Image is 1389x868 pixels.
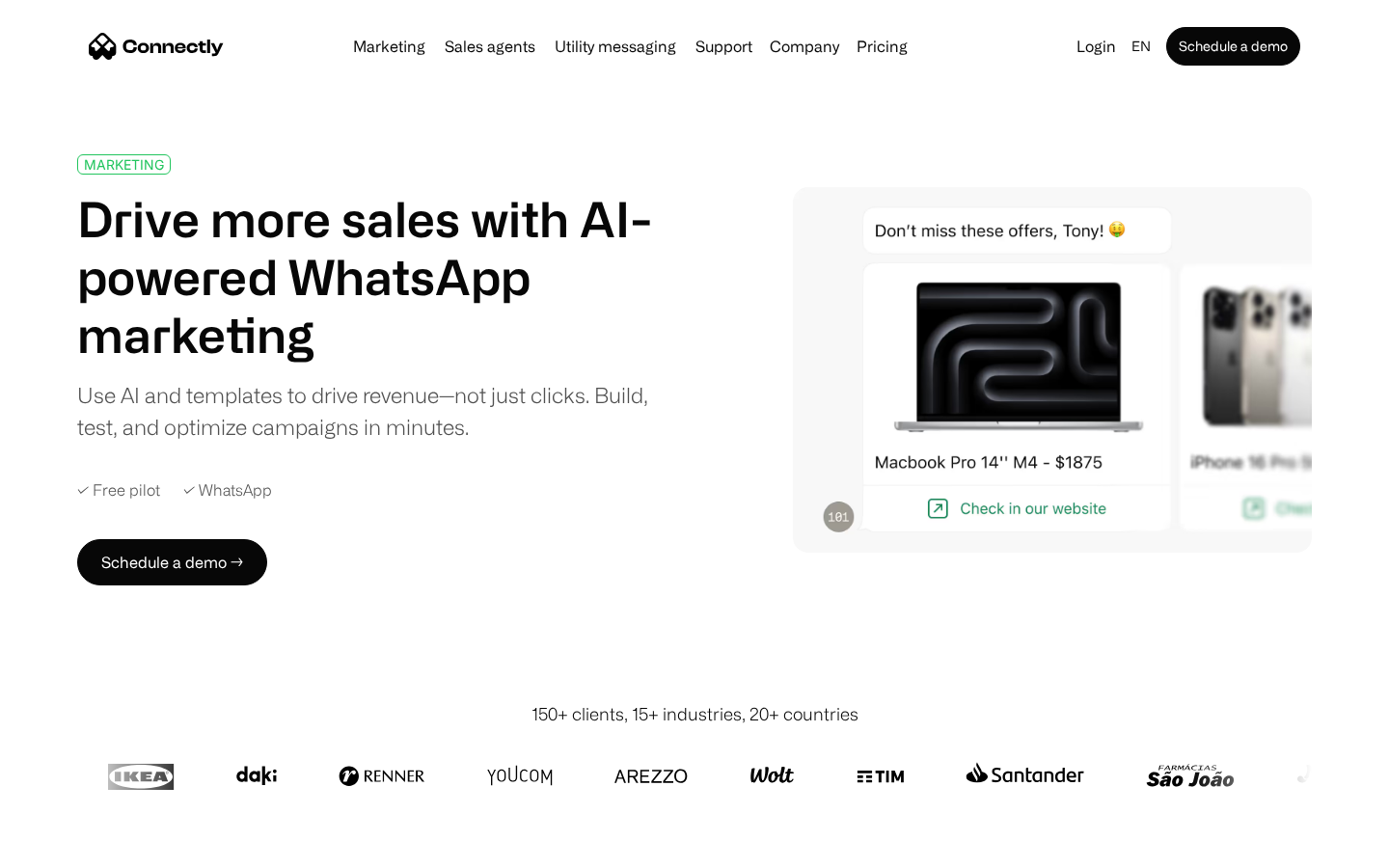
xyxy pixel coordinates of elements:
[531,701,858,727] div: 150+ clients, 15+ industries, 20+ countries
[77,190,673,364] h1: Drive more sales with AI-powered WhatsApp marketing
[688,39,760,54] a: Support
[547,39,684,54] a: Utility messaging
[1131,33,1151,60] div: en
[183,481,272,500] div: ✓ WhatsApp
[1069,33,1124,60] a: Login
[849,39,915,54] a: Pricing
[345,39,433,54] a: Marketing
[1166,27,1300,66] a: Schedule a demo
[84,157,164,172] div: MARKETING
[77,379,673,443] div: Use AI and templates to drive revenue—not just clicks. Build, test, and optimize campaigns in min...
[437,39,543,54] a: Sales agents
[77,539,267,585] a: Schedule a demo →
[19,832,116,861] aside: Language selected: English
[39,834,116,861] ul: Language list
[770,33,839,60] div: Company
[77,481,160,500] div: ✓ Free pilot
